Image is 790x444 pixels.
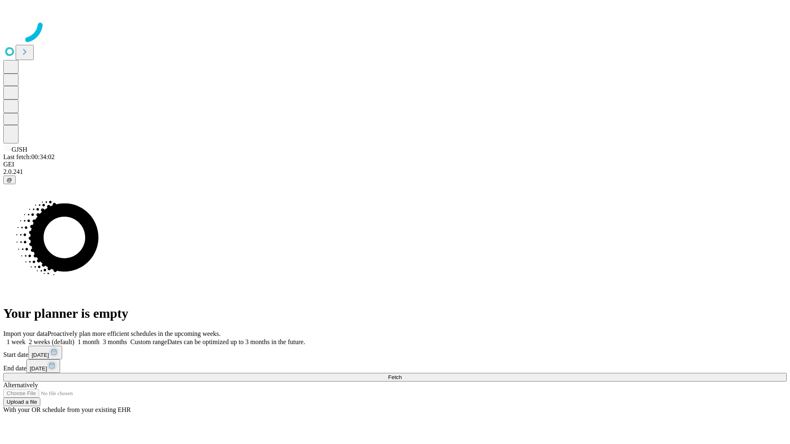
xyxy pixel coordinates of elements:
[3,161,787,168] div: GEI
[3,359,787,373] div: End date
[167,338,305,345] span: Dates can be optimized up to 3 months in the future.
[388,374,402,380] span: Fetch
[30,365,47,372] span: [DATE]
[3,306,787,321] h1: Your planner is empty
[3,406,131,413] span: With your OR schedule from your existing EHR
[3,398,40,406] button: Upload a file
[48,330,221,337] span: Proactively plan more efficient schedules in the upcoming weeks.
[103,338,127,345] span: 3 months
[12,146,27,153] span: GJSH
[3,373,787,382] button: Fetch
[130,338,167,345] span: Custom range
[7,177,12,183] span: @
[29,338,74,345] span: 2 weeks (default)
[26,359,60,373] button: [DATE]
[3,330,48,337] span: Import your data
[3,153,55,160] span: Last fetch: 00:34:02
[3,176,16,184] button: @
[3,168,787,176] div: 2.0.241
[32,352,49,358] span: [DATE]
[7,338,26,345] span: 1 week
[3,346,787,359] div: Start date
[28,346,62,359] button: [DATE]
[3,382,38,388] span: Alternatively
[78,338,100,345] span: 1 month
